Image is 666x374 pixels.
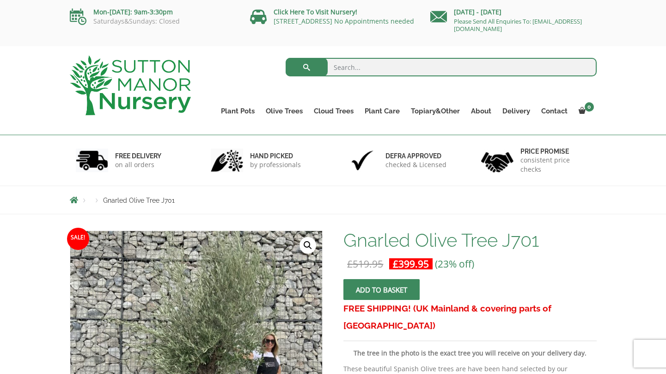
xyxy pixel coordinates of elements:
button: Add to basket [343,279,420,300]
span: 0 [585,102,594,112]
img: logo [70,56,191,115]
a: 0 [573,105,597,118]
p: checked & Licensed [385,160,446,169]
bdi: 399.95 [393,257,429,270]
a: About [465,105,497,118]
a: View full-screen image gallery [299,237,316,254]
a: Plant Care [359,105,405,118]
span: £ [347,257,353,270]
img: 3.jpg [346,149,379,172]
span: (23% off) [435,257,474,270]
a: Delivery [497,105,536,118]
img: 1.jpg [76,149,108,172]
a: Olive Trees [260,105,308,118]
nav: Breadcrumbs [70,196,597,204]
a: Cloud Trees [308,105,359,118]
a: Please Send All Enquiries To: [EMAIL_ADDRESS][DOMAIN_NAME] [454,17,582,33]
span: £ [393,257,398,270]
a: Contact [536,105,573,118]
a: [STREET_ADDRESS] No Appointments needed [274,17,414,25]
h6: FREE DELIVERY [115,152,161,160]
a: Click Here To Visit Nursery! [274,7,357,16]
h6: Price promise [520,147,591,156]
img: 2.jpg [211,149,243,172]
p: [DATE] - [DATE] [430,6,597,18]
p: on all orders [115,160,161,169]
span: Gnarled Olive Tree J701 [103,197,175,204]
input: Search... [286,58,597,76]
p: by professionals [250,160,301,169]
p: Mon-[DATE]: 9am-3:30pm [70,6,236,18]
img: 4.jpg [481,146,513,175]
h6: Defra approved [385,152,446,160]
bdi: 519.95 [347,257,383,270]
a: Topiary&Other [405,105,465,118]
p: consistent price checks [520,156,591,174]
strong: The tree in the photo is the exact tree you will receive on your delivery day. [354,349,587,357]
h6: hand picked [250,152,301,160]
h1: Gnarled Olive Tree J701 [343,231,596,250]
span: Sale! [67,228,89,250]
a: Plant Pots [215,105,260,118]
p: Saturdays&Sundays: Closed [70,18,236,25]
h3: FREE SHIPPING! (UK Mainland & covering parts of [GEOGRAPHIC_DATA]) [343,300,596,334]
